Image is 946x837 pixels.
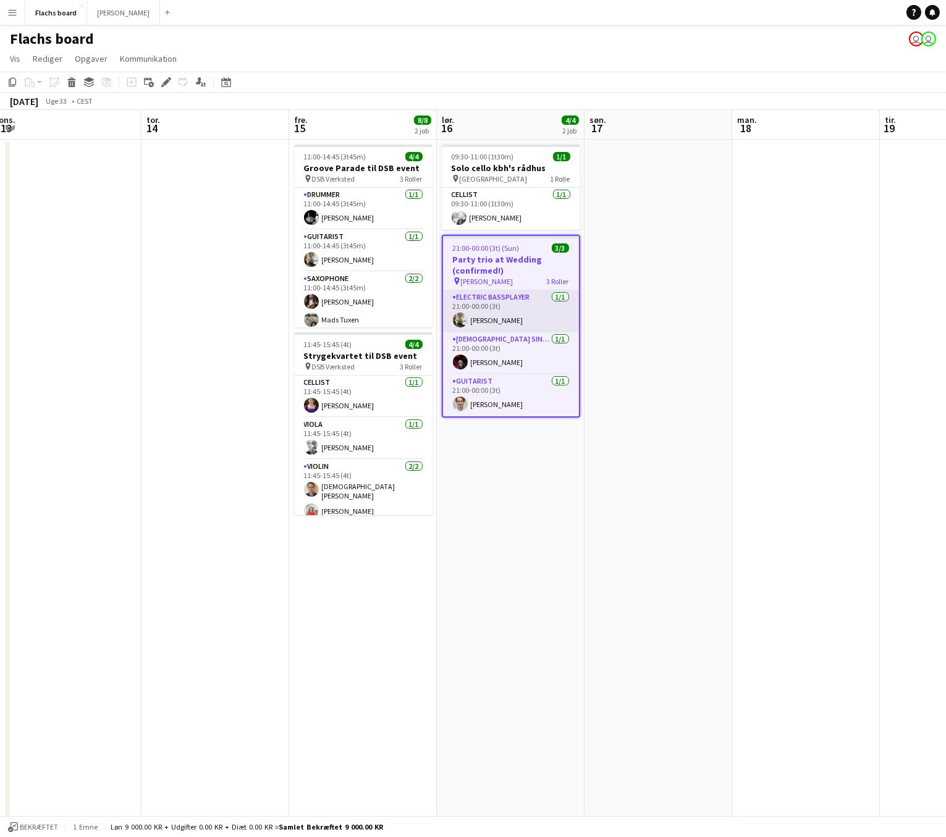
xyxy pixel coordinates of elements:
[562,126,578,135] div: 2 job
[405,152,423,161] span: 4/4
[294,418,433,460] app-card-role: Viola1/111:45-15:45 (4t)[PERSON_NAME]
[551,174,570,183] span: 1 Rolle
[33,53,62,64] span: Rediger
[6,820,60,834] button: Bekræftet
[405,340,423,349] span: 4/4
[440,121,454,135] span: 16
[312,174,355,183] span: DSB Værksted
[414,116,431,125] span: 8/8
[70,822,100,831] span: 1 emne
[735,121,757,135] span: 18
[452,152,514,161] span: 09:30-11:00 (1t30m)
[279,822,383,831] span: Samlet bekræftet 9 000.00 KR
[737,114,757,125] span: man.
[294,188,433,230] app-card-role: Drummer1/111:00-14:45 (3t45m)[PERSON_NAME]
[294,114,308,125] span: fre.
[547,277,569,286] span: 3 Roller
[443,374,579,416] app-card-role: Guitarist1/121:00-00:00 (3t)[PERSON_NAME]
[442,162,580,174] h3: Solo cello kbh's rådhus
[70,51,112,67] a: Opgaver
[400,174,423,183] span: 3 Roller
[304,152,366,161] span: 11:00-14:45 (3t45m)
[10,95,38,107] div: [DATE]
[10,53,20,64] span: Vis
[28,51,67,67] a: Rediger
[115,51,182,67] a: Kommunikation
[294,230,433,272] app-card-role: Guitarist1/111:00-14:45 (3t45m)[PERSON_NAME]
[415,126,431,135] div: 2 job
[294,460,433,523] app-card-role: Violin2/211:45-15:45 (4t)[DEMOGRAPHIC_DATA][PERSON_NAME][PERSON_NAME]
[400,362,423,371] span: 3 Roller
[294,272,433,332] app-card-role: Saxophone2/211:00-14:45 (3t45m)[PERSON_NAME]Mads Tuxen
[304,340,352,349] span: 11:45-15:45 (4t)
[25,1,87,25] button: Flachs board
[5,51,25,67] a: Vis
[294,162,433,174] h3: Groove Parade til DSB event
[443,332,579,374] app-card-role: [DEMOGRAPHIC_DATA] Singer1/121:00-00:00 (3t)[PERSON_NAME]
[111,822,383,831] div: Løn 9 000.00 KR + Udgifter 0.00 KR + Diæt 0.00 KR =
[292,121,308,135] span: 15
[443,254,579,276] h3: Party trio at Wedding (confirmed!)
[77,96,93,106] div: CEST
[553,152,570,161] span: 1/1
[883,121,896,135] span: 19
[442,235,580,418] app-job-card: 21:00-00:00 (3t) (Sun)3/3Party trio at Wedding (confirmed!) [PERSON_NAME]3 RollerElectric Basspla...
[461,277,513,286] span: [PERSON_NAME]
[443,290,579,332] app-card-role: Electric Bassplayer1/121:00-00:00 (3t)[PERSON_NAME]
[146,114,160,125] span: tor.
[120,53,177,64] span: Kommunikation
[442,188,580,230] app-card-role: Cellist1/109:30-11:00 (1t30m)[PERSON_NAME]
[453,243,520,253] span: 21:00-00:00 (3t) (Sun)
[10,30,94,48] h1: Flachs board
[562,116,579,125] span: 4/4
[41,96,72,106] span: Uge 33
[294,145,433,327] app-job-card: 11:00-14:45 (3t45m)4/4Groove Parade til DSB event DSB Værksted3 RollerDrummer1/111:00-14:45 (3t45...
[589,114,606,125] span: søn.
[921,32,936,46] app-user-avatar: Frederik Flach
[294,376,433,418] app-card-role: Cellist1/111:45-15:45 (4t)[PERSON_NAME]
[442,145,580,230] app-job-card: 09:30-11:00 (1t30m)1/1Solo cello kbh's rådhus [GEOGRAPHIC_DATA]1 RolleCellist1/109:30-11:00 (1t30...
[460,174,528,183] span: [GEOGRAPHIC_DATA]
[87,1,160,25] button: [PERSON_NAME]
[552,243,569,253] span: 3/3
[145,121,160,135] span: 14
[312,362,355,371] span: DSB Værksted
[442,114,454,125] span: lør.
[588,121,606,135] span: 17
[294,350,433,361] h3: Strygekvartet til DSB event
[294,332,433,515] app-job-card: 11:45-15:45 (4t)4/4Strygekvartet til DSB event DSB Værksted3 RollerCellist1/111:45-15:45 (4t)[PER...
[909,32,924,46] app-user-avatar: Frederik Flach
[20,823,58,831] span: Bekræftet
[885,114,896,125] span: tir.
[75,53,108,64] span: Opgaver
